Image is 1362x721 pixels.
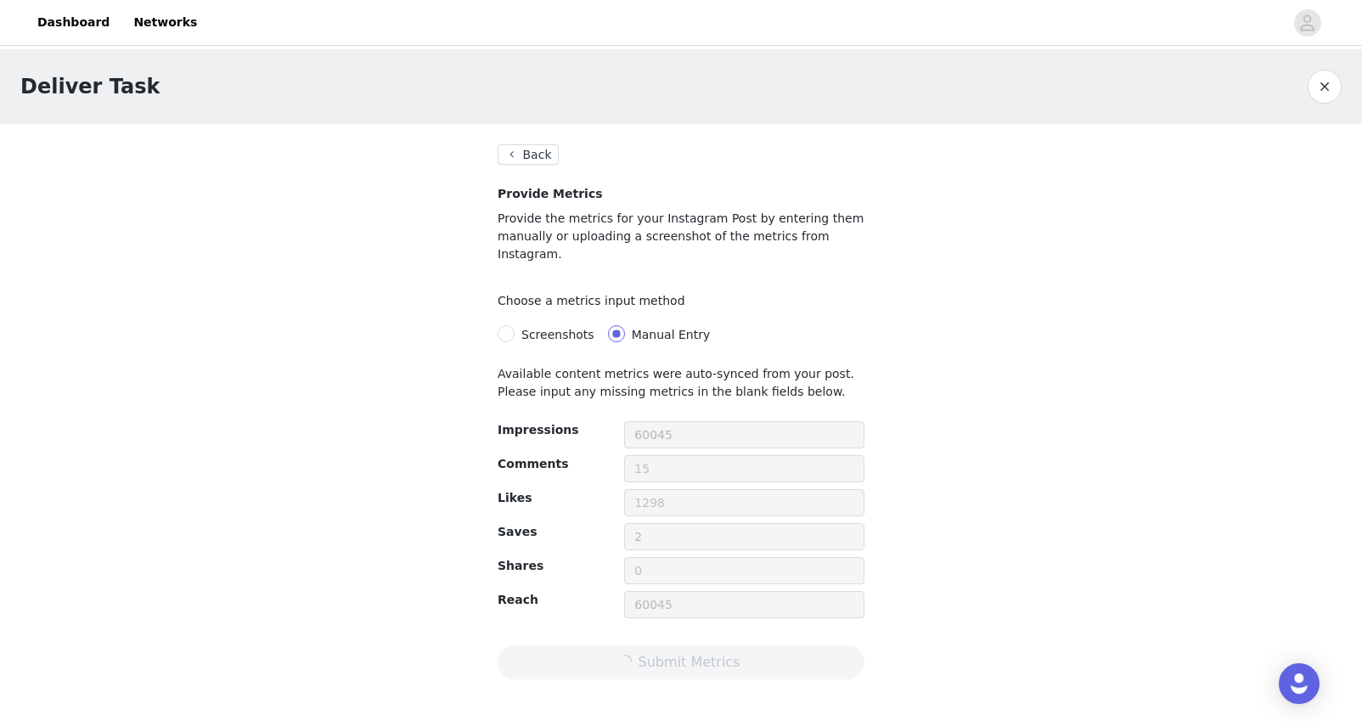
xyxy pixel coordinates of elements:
[123,3,207,42] a: Networks
[624,489,864,516] input: 1298
[498,423,579,437] span: Impressions
[1299,9,1315,37] div: avatar
[624,523,864,550] input: 0
[20,71,160,102] h1: Deliver Task
[498,645,864,679] button: icon: loadingSubmit Metrics
[624,591,864,618] input: 0
[498,593,538,606] span: Reach
[498,457,569,470] span: Comments
[624,557,864,584] input: 0
[632,328,711,341] span: Manual Entry
[498,525,537,538] span: Saves
[498,294,694,307] label: Choose a metrics input method
[498,210,864,263] p: Provide the metrics for your Instagram Post by entering them manually or uploading a screenshot o...
[498,144,559,165] button: Back
[1279,663,1320,704] div: Open Intercom Messenger
[624,421,864,448] input: 0
[27,3,120,42] a: Dashboard
[624,455,864,482] input: 15
[498,185,864,203] h4: Provide Metrics
[498,365,864,401] p: Available content metrics were auto-synced from your post. Please input any missing metrics in th...
[521,328,594,341] span: Screenshots
[498,491,532,504] span: Likes
[498,559,543,572] span: Shares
